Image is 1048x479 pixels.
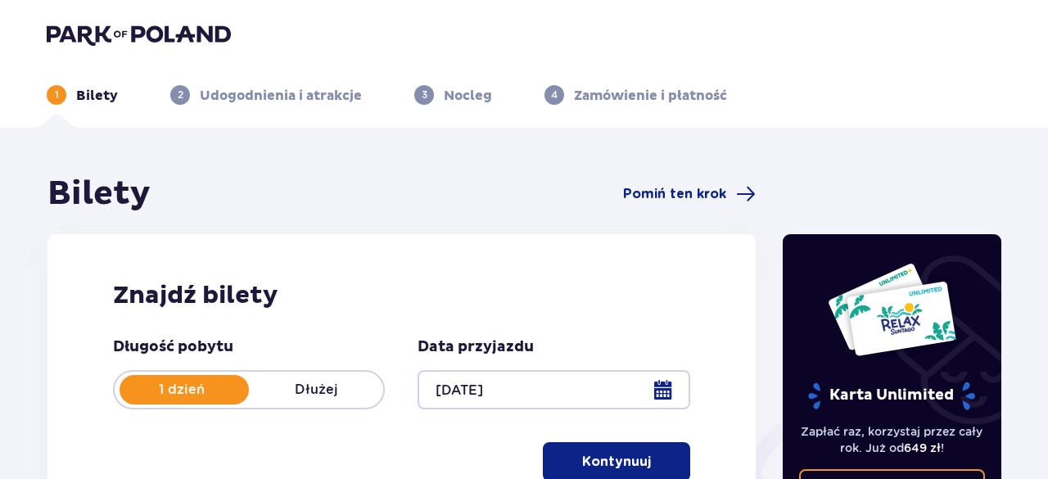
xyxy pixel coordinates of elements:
[582,453,651,471] p: Kontynuuj
[47,174,151,215] h1: Bilety
[76,87,118,105] p: Bilety
[623,185,726,203] span: Pomiń ten krok
[799,423,986,456] p: Zapłać raz, korzystaj przez cały rok. Już od !
[249,381,383,399] p: Dłużej
[414,85,492,105] div: 3Nocleg
[444,87,492,105] p: Nocleg
[904,441,941,454] span: 649 zł
[47,85,118,105] div: 1Bilety
[113,337,233,357] p: Długość pobytu
[47,23,231,46] img: Park of Poland logo
[178,88,183,102] p: 2
[200,87,362,105] p: Udogodnienia i atrakcje
[418,337,534,357] p: Data przyjazdu
[806,382,977,410] p: Karta Unlimited
[113,280,690,311] h2: Znajdź bilety
[170,85,362,105] div: 2Udogodnienia i atrakcje
[115,381,249,399] p: 1 dzień
[544,85,727,105] div: 4Zamówienie i płatność
[574,87,727,105] p: Zamówienie i płatność
[55,88,59,102] p: 1
[551,88,558,102] p: 4
[422,88,427,102] p: 3
[623,184,756,204] a: Pomiń ten krok
[827,262,957,357] img: Dwie karty całoroczne do Suntago z napisem 'UNLIMITED RELAX', na białym tle z tropikalnymi liśćmi...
